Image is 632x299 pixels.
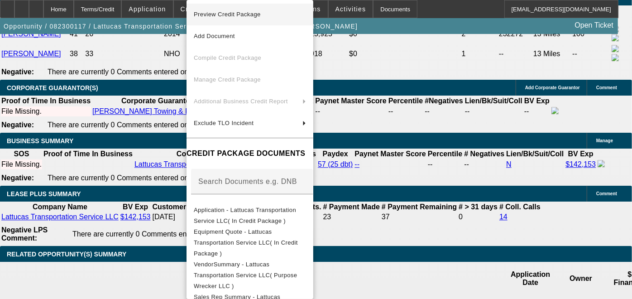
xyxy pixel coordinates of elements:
mat-label: Search Documents e.g. DNB [198,178,297,185]
span: Application - Lattucas Transportation Service LLC( In Credit Package ) [194,207,296,224]
span: Add Document [194,33,235,39]
span: Preview Credit Package [194,11,261,18]
button: VendorSummary - Lattucas Transportation Service LLC( Purpose Wrecker LLC ) [187,259,313,292]
button: Equipment Quote - Lattucas Transportation Service LLC( In Credit Package ) [187,227,313,259]
span: Equipment Quote - Lattucas Transportation Service LLC( In Credit Package ) [194,228,298,257]
span: Exclude TLO Incident [194,120,254,126]
span: VendorSummary - Lattucas Transportation Service LLC( Purpose Wrecker LLC ) [194,261,297,289]
button: Application - Lattucas Transportation Service LLC( In Credit Package ) [187,205,313,227]
h4: CREDIT PACKAGE DOCUMENTS [187,148,313,159]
